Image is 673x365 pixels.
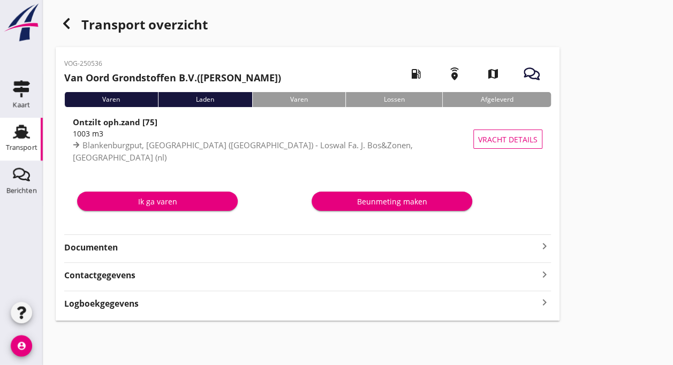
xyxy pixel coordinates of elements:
[538,267,551,282] i: keyboard_arrow_right
[478,59,508,89] i: map
[73,128,478,139] div: 1003 m3
[13,101,30,108] div: Kaart
[64,298,139,310] strong: Logboekgegevens
[64,59,281,69] p: VOG-250536
[538,295,551,310] i: keyboard_arrow_right
[345,92,442,107] div: Lossen
[6,187,37,194] div: Berichten
[11,335,32,356] i: account_circle
[6,144,37,151] div: Transport
[77,192,238,211] button: Ik ga varen
[538,240,551,253] i: keyboard_arrow_right
[401,59,431,89] i: local_gas_station
[442,92,551,107] div: Afgeleverd
[64,116,551,163] a: Ontzilt oph.zand [75]1003 m3Blankenburgput, [GEOGRAPHIC_DATA] ([GEOGRAPHIC_DATA]) - Loswal Fa. J....
[64,71,197,84] strong: Van Oord Grondstoffen B.V.
[64,269,135,282] strong: Contactgegevens
[252,92,346,107] div: Varen
[86,196,229,207] div: Ik ga varen
[473,130,542,149] button: Vracht details
[440,59,470,89] i: emergency_share
[64,92,158,107] div: Varen
[73,140,413,163] span: Blankenburgput, [GEOGRAPHIC_DATA] ([GEOGRAPHIC_DATA]) - Loswal Fa. J. Bos&Zonen, [GEOGRAPHIC_DATA...
[158,92,252,107] div: Laden
[64,71,281,85] h2: ([PERSON_NAME])
[312,192,472,211] button: Beunmeting maken
[56,13,559,39] div: Transport overzicht
[2,3,41,42] img: logo-small.a267ee39.svg
[64,241,538,254] strong: Documenten
[73,117,157,127] strong: Ontzilt oph.zand [75]
[320,196,464,207] div: Beunmeting maken
[478,134,538,145] span: Vracht details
